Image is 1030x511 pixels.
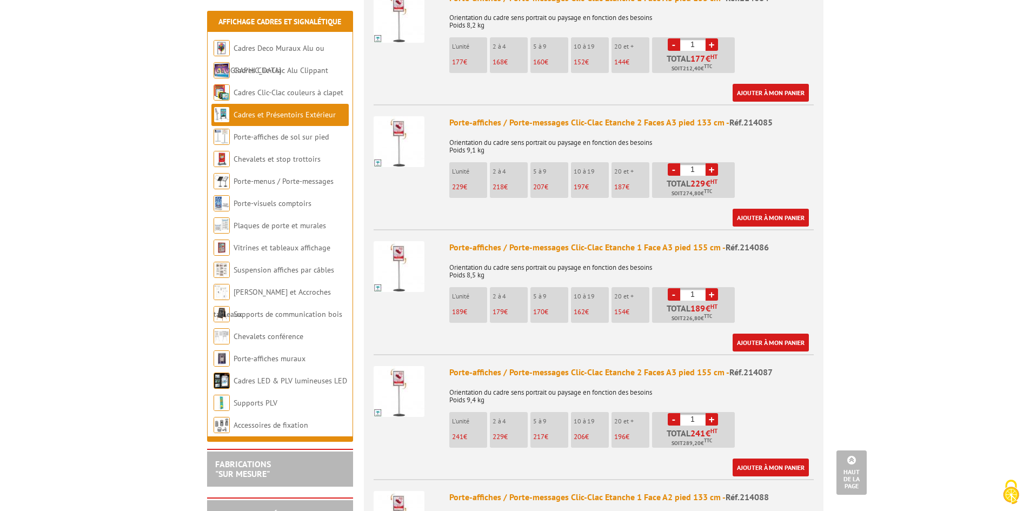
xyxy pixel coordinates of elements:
p: € [493,308,528,316]
a: Ajouter à mon panier [733,84,809,102]
a: Affichage Cadres et Signalétique [218,17,341,26]
span: € [706,304,710,313]
img: Cimaises et Accroches tableaux [214,284,230,300]
span: 229 [493,432,504,441]
p: L'unité [452,417,487,425]
span: 197 [574,182,585,191]
p: 2 à 4 [493,293,528,300]
a: + [706,288,718,301]
p: Orientation du cadre sens portrait ou paysage en fonction des besoins Poids 9,4 kg [449,381,814,404]
sup: HT [710,303,717,310]
span: 274,80 [683,189,701,198]
p: € [574,308,609,316]
p: 2 à 4 [493,168,528,175]
p: € [574,433,609,441]
a: FABRICATIONS"Sur Mesure" [215,459,271,479]
a: Supports PLV [234,398,277,408]
sup: TTC [704,313,712,319]
span: 207 [533,182,544,191]
img: Cadres Clic-Clac couleurs à clapet [214,84,230,101]
p: € [533,308,568,316]
img: Cadres LED & PLV lumineuses LED [214,373,230,389]
span: 177 [452,57,463,67]
a: Chevalets conférence [234,331,303,341]
p: 10 à 19 [574,293,609,300]
p: € [533,433,568,441]
a: + [706,38,718,51]
span: 170 [533,307,544,316]
p: € [533,58,568,66]
img: Plaques de porte et murales [214,217,230,234]
span: 189 [690,304,706,313]
span: 168 [493,57,504,67]
span: 189 [452,307,463,316]
button: Cookies (fenêtre modale) [992,474,1030,511]
p: € [493,58,528,66]
span: 177 [690,54,706,63]
p: 10 à 19 [574,417,609,425]
span: 154 [614,307,626,316]
p: € [493,183,528,191]
p: L'unité [452,43,487,50]
img: Porte-visuels comptoirs [214,195,230,211]
p: € [614,433,649,441]
span: Réf.214088 [726,492,769,502]
p: 5 à 9 [533,43,568,50]
img: Chevalets conférence [214,328,230,344]
span: 229 [452,182,463,191]
a: Plaques de porte et murales [234,221,326,230]
span: 162 [574,307,585,316]
p: Orientation du cadre sens portrait ou paysage en fonction des besoins Poids 8,5 kg [449,256,814,279]
a: Cadres et Présentoirs Extérieur [234,110,336,120]
a: - [668,413,680,426]
p: 5 à 9 [533,168,568,175]
span: Soit € [672,64,712,73]
span: Réf.214085 [729,117,773,128]
a: - [668,163,680,176]
p: Total [655,54,735,73]
sup: HT [710,427,717,435]
p: 2 à 4 [493,43,528,50]
p: € [493,433,528,441]
a: Accessoires de fixation [234,420,308,430]
a: Porte-menus / Porte-messages [234,176,334,186]
span: 212,40 [683,64,701,73]
span: 217 [533,432,544,441]
a: - [668,288,680,301]
div: Porte-affiches / Porte-messages Clic-Clac Etanche 1 Face A3 pied 155 cm - [449,241,814,254]
span: 179 [493,307,504,316]
span: Réf.214086 [726,242,769,253]
span: 196 [614,432,626,441]
img: Supports PLV [214,395,230,411]
p: € [574,183,609,191]
p: Orientation du cadre sens portrait ou paysage en fonction des besoins Poids 8,2 kg [449,6,814,29]
p: Total [655,179,735,198]
a: Haut de la page [836,450,867,495]
span: Soit € [672,439,712,448]
img: Chevalets et stop trottoirs [214,151,230,167]
a: Ajouter à mon panier [733,334,809,351]
a: Supports de communication bois [234,309,342,319]
p: 5 à 9 [533,417,568,425]
img: Suspension affiches par câbles [214,262,230,278]
img: Porte-menus / Porte-messages [214,173,230,189]
a: [PERSON_NAME] et Accroches tableaux [214,287,331,319]
sup: TTC [704,437,712,443]
p: 2 à 4 [493,417,528,425]
span: € [706,429,710,437]
sup: HT [710,53,717,61]
p: € [533,183,568,191]
img: Accessoires de fixation [214,417,230,433]
div: Porte-affiches / Porte-messages Clic-Clac Etanche 2 Faces A3 pied 155 cm - [449,366,814,379]
span: Soit € [672,314,712,323]
p: € [452,58,487,66]
a: + [706,413,718,426]
a: Suspension affiches par câbles [234,265,334,275]
p: Total [655,304,735,323]
img: Porte-affiches de sol sur pied [214,129,230,145]
span: 241 [690,429,706,437]
p: L'unité [452,293,487,300]
p: 10 à 19 [574,168,609,175]
span: Soit € [672,189,712,198]
p: € [614,183,649,191]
